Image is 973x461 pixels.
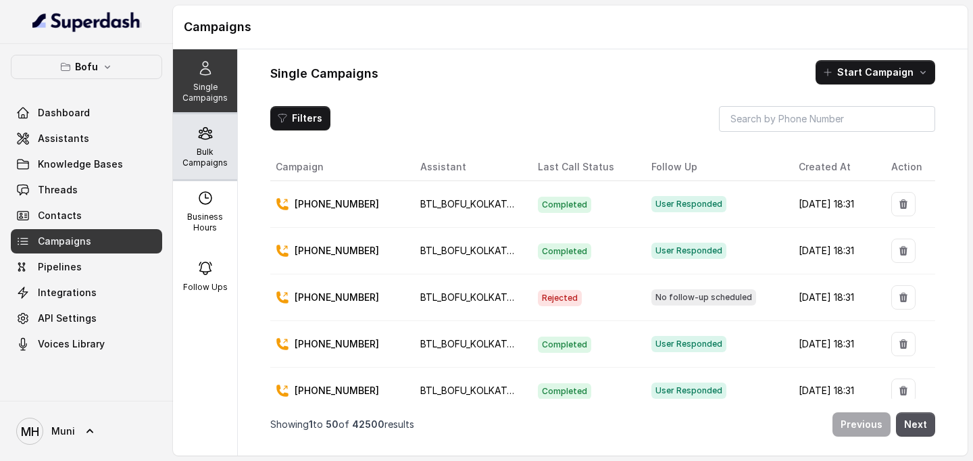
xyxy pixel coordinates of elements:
span: API Settings [38,312,97,325]
p: Follow Ups [183,282,228,293]
button: Previous [832,412,891,437]
p: Bofu [75,59,98,75]
a: Threads [11,178,162,202]
a: Voices Library [11,332,162,356]
span: Muni [51,424,75,438]
a: Knowledge Bases [11,152,162,176]
nav: Pagination [270,404,935,445]
td: [DATE] 18:31 [788,368,880,414]
span: 50 [326,418,339,430]
span: Completed [538,197,591,213]
span: User Responded [651,336,726,352]
a: Contacts [11,203,162,228]
td: [DATE] 18:31 [788,228,880,274]
p: Business Hours [178,212,232,233]
td: [DATE] 18:31 [788,181,880,228]
td: [DATE] 18:31 [788,274,880,321]
h1: Campaigns [184,16,957,38]
th: Last Call Status [527,153,641,181]
button: Filters [270,106,330,130]
span: User Responded [651,383,726,399]
span: 1 [309,418,313,430]
span: User Responded [651,196,726,212]
a: Muni [11,412,162,450]
p: [PHONE_NUMBER] [295,384,379,397]
span: BTL_BOFU_KOLKATA_Uttam [420,385,545,396]
img: light.svg [32,11,141,32]
span: No follow-up scheduled [651,289,756,306]
span: User Responded [651,243,726,259]
p: Single Campaigns [178,82,232,103]
span: Integrations [38,286,97,299]
a: Integrations [11,281,162,305]
span: BTL_BOFU_KOLKATA_Uttam [420,291,545,303]
th: Created At [788,153,880,181]
span: Dashboard [38,106,90,120]
a: Campaigns [11,229,162,253]
span: Pipelines [38,260,82,274]
span: Completed [538,383,591,399]
span: 42500 [352,418,384,430]
span: Assistants [38,132,89,145]
h1: Single Campaigns [270,63,378,84]
a: Assistants [11,126,162,151]
td: [DATE] 18:31 [788,321,880,368]
p: [PHONE_NUMBER] [295,291,379,304]
a: Dashboard [11,101,162,125]
input: Search by Phone Number [719,106,935,132]
span: Campaigns [38,235,91,248]
th: Campaign [270,153,409,181]
p: [PHONE_NUMBER] [295,244,379,258]
button: Next [896,412,935,437]
th: Follow Up [641,153,787,181]
th: Action [880,153,935,181]
span: BTL_BOFU_KOLKATA_Uttam [420,338,545,349]
th: Assistant [409,153,527,181]
span: Knowledge Bases [38,157,123,171]
span: Contacts [38,209,82,222]
p: Showing to of results [270,418,414,431]
span: Threads [38,183,78,197]
span: BTL_BOFU_KOLKATA_Uttam [420,198,545,210]
text: MH [21,424,39,439]
span: BTL_BOFU_KOLKATA_Uttam [420,245,545,256]
a: API Settings [11,306,162,331]
button: Bofu [11,55,162,79]
a: Pipelines [11,255,162,279]
button: Start Campaign [816,60,935,84]
p: [PHONE_NUMBER] [295,337,379,351]
p: Bulk Campaigns [178,147,232,168]
p: [PHONE_NUMBER] [295,197,379,211]
span: Rejected [538,290,582,306]
span: Completed [538,337,591,353]
span: Completed [538,243,591,260]
span: Voices Library [38,337,105,351]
